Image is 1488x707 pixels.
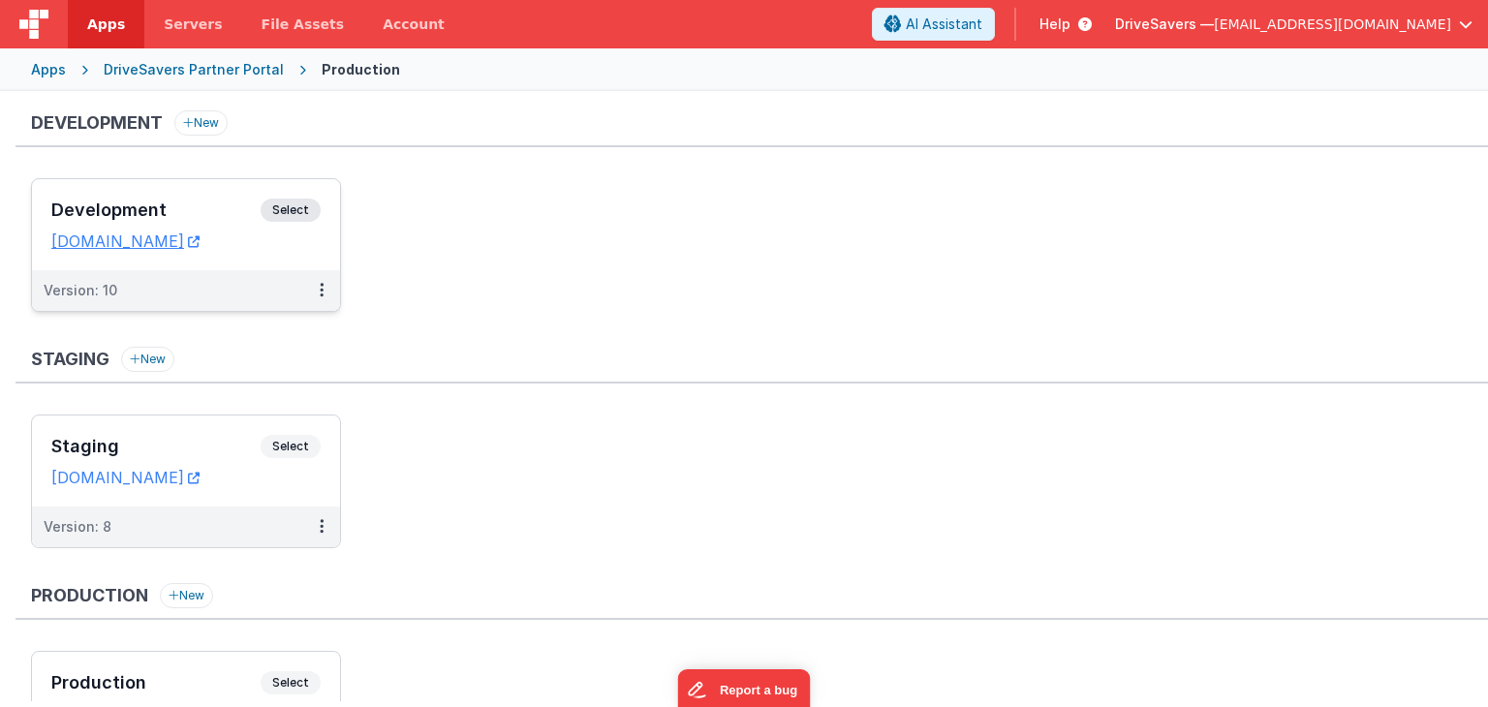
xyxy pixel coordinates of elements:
div: Version: 10 [44,281,117,300]
span: [EMAIL_ADDRESS][DOMAIN_NAME] [1214,15,1451,34]
div: Apps [31,60,66,79]
span: Apps [87,15,125,34]
span: Select [261,435,321,458]
span: File Assets [262,15,345,34]
a: [DOMAIN_NAME] [51,231,200,251]
div: DriveSavers Partner Portal [104,60,284,79]
h3: Production [31,586,148,605]
h3: Production [51,673,261,692]
h3: Development [31,113,163,133]
span: AI Assistant [906,15,982,34]
span: DriveSavers — [1115,15,1214,34]
h3: Staging [51,437,261,456]
div: Version: 8 [44,517,111,537]
a: [DOMAIN_NAME] [51,468,200,487]
div: Production [322,60,400,79]
button: DriveSavers — [EMAIL_ADDRESS][DOMAIN_NAME] [1115,15,1472,34]
span: Select [261,199,321,222]
h3: Staging [31,350,109,369]
h3: Development [51,200,261,220]
span: Help [1039,15,1070,34]
span: Select [261,671,321,694]
button: AI Assistant [872,8,995,41]
button: New [174,110,228,136]
button: New [121,347,174,372]
span: Servers [164,15,222,34]
button: New [160,583,213,608]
